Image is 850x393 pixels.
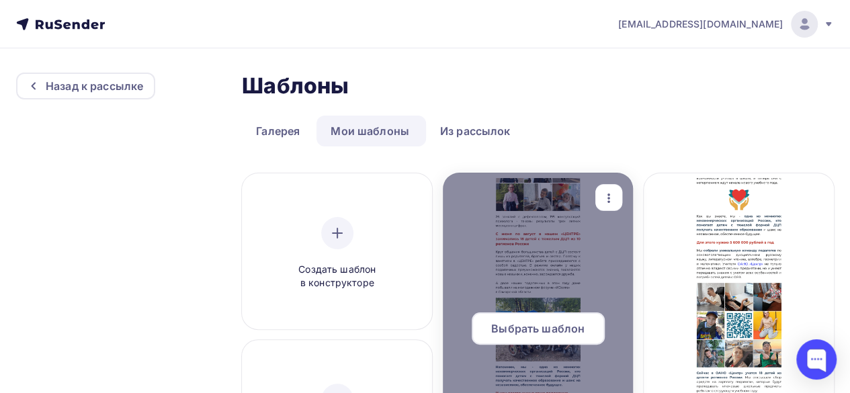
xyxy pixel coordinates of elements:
[618,11,834,38] a: [EMAIL_ADDRESS][DOMAIN_NAME]
[242,116,314,146] a: Галерея
[273,263,401,290] span: Создать шаблон в конструкторе
[242,73,349,99] h2: Шаблоны
[426,116,525,146] a: Из рассылок
[491,320,585,337] span: Выбрать шаблон
[46,78,143,94] div: Назад к рассылке
[618,17,783,31] span: [EMAIL_ADDRESS][DOMAIN_NAME]
[316,116,423,146] a: Мои шаблоны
